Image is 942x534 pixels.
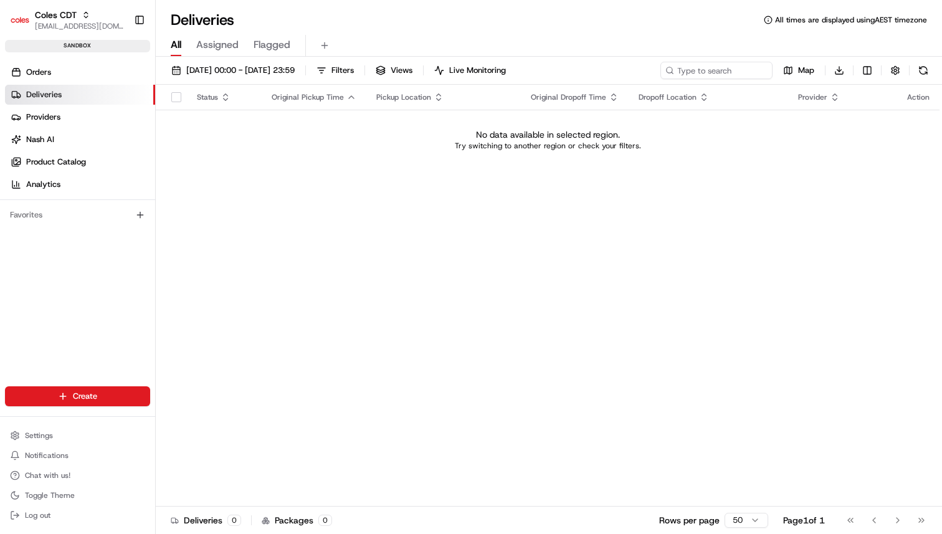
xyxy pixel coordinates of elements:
span: Provider [798,92,827,102]
button: Chat with us! [5,467,150,484]
div: Deliveries [171,514,241,527]
div: Action [907,92,930,102]
span: Pickup Location [376,92,431,102]
span: Nash AI [26,134,54,145]
span: Original Pickup Time [272,92,344,102]
button: Views [370,62,418,79]
span: Providers [26,112,60,123]
button: Settings [5,427,150,444]
button: [EMAIL_ADDRESS][DOMAIN_NAME] [35,21,124,31]
div: 0 [318,515,332,526]
button: Coles CDT [35,9,77,21]
a: Providers [5,107,155,127]
span: Flagged [254,37,290,52]
a: Product Catalog [5,152,155,172]
button: Coles CDTColes CDT[EMAIL_ADDRESS][DOMAIN_NAME] [5,5,129,35]
span: Live Monitoring [449,65,506,76]
span: All [171,37,181,52]
span: Views [391,65,412,76]
p: Try switching to another region or check your filters. [455,141,641,151]
span: Original Dropoff Time [531,92,606,102]
div: Favorites [5,205,150,225]
span: Toggle Theme [25,490,75,500]
span: Dropoff Location [639,92,697,102]
button: Notifications [5,447,150,464]
button: Live Monitoring [429,62,511,79]
img: Coles CDT [10,10,30,30]
div: Packages [262,514,332,527]
span: Assigned [196,37,239,52]
span: [DATE] 00:00 - [DATE] 23:59 [186,65,295,76]
span: Filters [331,65,354,76]
span: Product Catalog [26,156,86,168]
div: Page 1 of 1 [783,514,825,527]
span: Map [798,65,814,76]
span: All times are displayed using AEST timezone [775,15,927,25]
input: Type to search [660,62,773,79]
h1: Deliveries [171,10,234,30]
span: Create [73,391,97,402]
a: Nash AI [5,130,155,150]
span: Chat with us! [25,470,70,480]
button: Refresh [915,62,932,79]
div: 0 [227,515,241,526]
button: Filters [311,62,359,79]
div: sandbox [5,40,150,52]
span: Deliveries [26,89,62,100]
button: Create [5,386,150,406]
a: Analytics [5,174,155,194]
span: Analytics [26,179,60,190]
button: Log out [5,507,150,524]
span: Status [197,92,218,102]
span: Settings [25,431,53,441]
span: Log out [25,510,50,520]
button: Toggle Theme [5,487,150,504]
a: Deliveries [5,85,155,105]
span: Notifications [25,451,69,460]
p: No data available in selected region. [476,128,620,141]
span: Orders [26,67,51,78]
a: Orders [5,62,155,82]
button: Map [778,62,820,79]
button: [DATE] 00:00 - [DATE] 23:59 [166,62,300,79]
p: Rows per page [659,514,720,527]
